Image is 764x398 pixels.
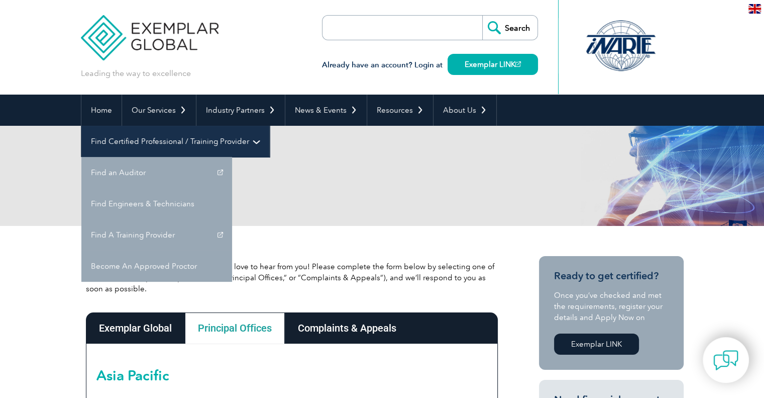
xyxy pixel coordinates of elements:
[515,61,521,67] img: open_square.png
[482,16,537,40] input: Search
[81,95,122,126] a: Home
[122,95,196,126] a: Our Services
[285,312,409,344] div: Complaints & Appeals
[322,59,538,71] h3: Already have an account? Login at
[81,126,269,157] a: Find Certified Professional / Training Provider
[554,290,669,323] p: Once you’ve checked and met the requirements, register your details and Apply Now on
[81,251,232,282] a: Become An Approved Proctor
[554,270,669,282] h3: Ready to get certified?
[81,68,191,79] p: Leading the way to excellence
[285,95,367,126] a: News & Events
[86,312,185,344] div: Exemplar Global
[185,312,285,344] div: Principal Offices
[86,261,498,294] p: Have a question or feedback for us? We’d love to hear from you! Please complete the form below by...
[81,166,467,186] h1: Contact Us
[367,95,433,126] a: Resources
[81,188,232,219] a: Find Engineers & Technicians
[448,54,538,75] a: Exemplar LINK
[196,95,285,126] a: Industry Partners
[713,348,738,373] img: contact-chat.png
[554,334,639,355] a: Exemplar LINK
[433,95,496,126] a: About Us
[81,157,232,188] a: Find an Auditor
[96,367,487,383] h2: Asia Pacific
[748,4,761,14] img: en
[81,219,232,251] a: Find A Training Provider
